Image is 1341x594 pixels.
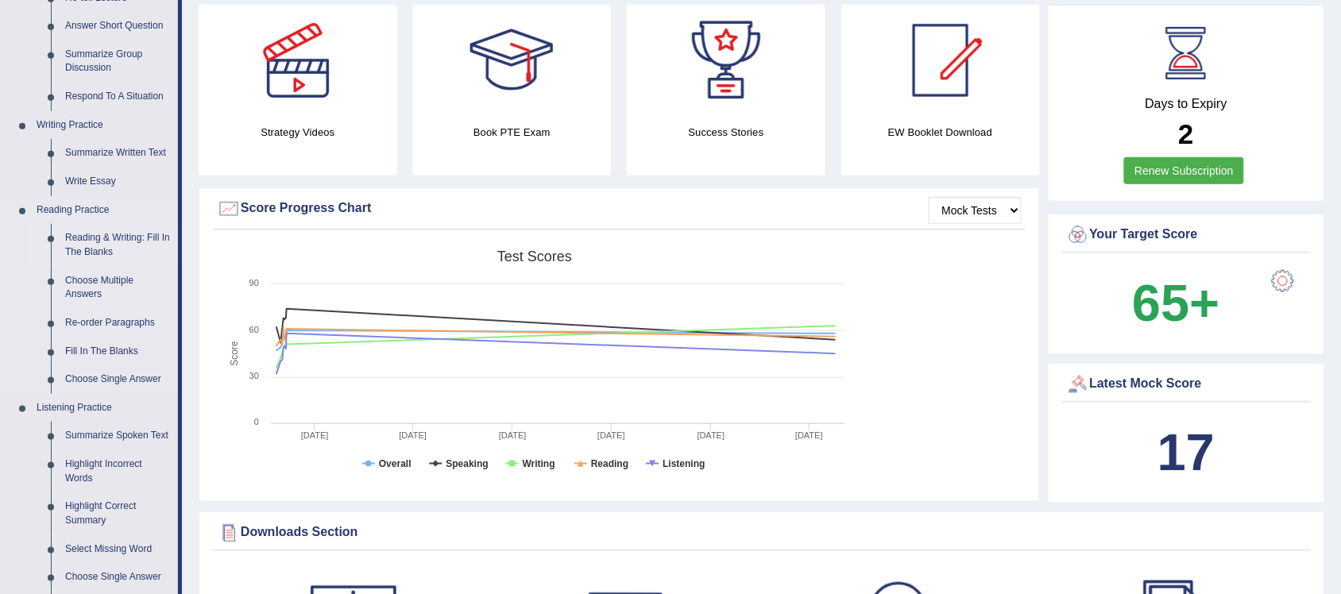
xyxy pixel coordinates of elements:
tspan: Overall [379,458,412,469]
text: 60 [249,325,259,334]
div: Score Progress Chart [217,197,1022,221]
a: Choose Multiple Answers [58,267,178,309]
tspan: Writing [523,458,555,469]
h4: Book PTE Exam [413,124,612,141]
tspan: [DATE] [597,430,625,440]
a: Choose Single Answer [58,365,178,394]
b: 17 [1157,423,1215,481]
a: Write Essay [58,168,178,196]
div: Downloads Section [217,521,1307,545]
tspan: Listening [663,458,705,469]
a: Reading Practice [29,196,178,225]
tspan: [DATE] [795,430,823,440]
h4: Strategy Videos [199,124,397,141]
a: Highlight Incorrect Words [58,450,178,492]
h4: Days to Expiry [1066,97,1308,111]
tspan: Test scores [497,249,572,264]
h4: EW Booklet Download [841,124,1040,141]
tspan: Score [229,341,240,367]
a: Respond To A Situation [58,83,178,111]
text: 90 [249,278,259,287]
a: Choose Single Answer [58,563,178,592]
a: Re-order Paragraphs [58,309,178,337]
text: 0 [254,417,259,426]
b: 65+ [1132,274,1219,332]
a: Listening Practice [29,394,178,422]
a: Answer Short Question [58,12,178,40]
text: 30 [249,371,259,380]
tspan: Speaking [446,458,488,469]
a: Summarize Written Text [58,139,178,168]
div: Latest Mock Score [1066,372,1308,396]
tspan: [DATE] [301,430,329,440]
a: Fill In The Blanks [58,337,178,366]
a: Select Missing Word [58,535,178,564]
a: Writing Practice [29,111,178,140]
a: Renew Subscription [1124,157,1244,184]
tspan: [DATE] [499,430,527,440]
tspan: Reading [591,458,628,469]
a: Summarize Group Discussion [58,40,178,83]
a: Reading & Writing: Fill In The Blanks [58,224,178,266]
b: 2 [1179,118,1194,149]
div: Your Target Score [1066,223,1308,247]
a: Summarize Spoken Text [58,422,178,450]
a: Highlight Correct Summary [58,492,178,534]
tspan: [DATE] [698,430,725,440]
tspan: [DATE] [399,430,427,440]
h4: Success Stories [627,124,825,141]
